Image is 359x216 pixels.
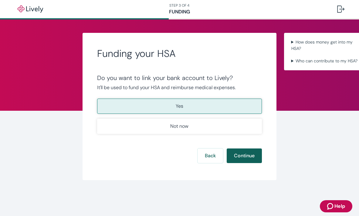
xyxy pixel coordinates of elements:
[13,5,47,13] img: Lively
[332,2,349,16] button: Log out
[97,84,262,91] p: It'll be used to fund your HSA and reimburse medical expenses.
[320,200,352,212] button: Zendesk support iconHelp
[97,74,262,82] div: Do you want to link your bank account to Lively?
[170,123,188,130] p: Not now
[97,99,262,114] button: Yes
[327,203,334,210] svg: Zendesk support icon
[227,148,262,163] button: Continue
[97,119,262,134] button: Not now
[97,47,262,60] h2: Funding your HSA
[334,203,345,210] span: Help
[198,148,223,163] button: Back
[176,103,183,110] p: Yes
